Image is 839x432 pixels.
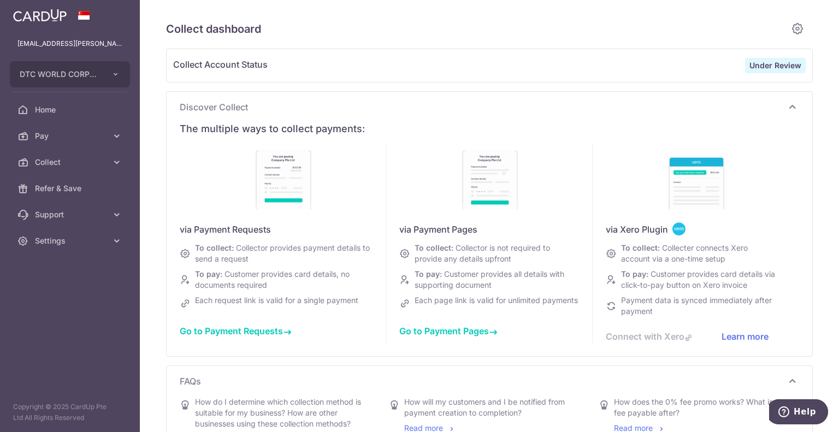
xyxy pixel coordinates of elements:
span: To collect: [195,243,234,252]
span: Support [35,209,107,220]
div: via Payment Requests [180,223,386,236]
span: Collector is not required to provide any details upfront [415,243,550,263]
h5: Collect dashboard [166,20,787,38]
a: Go to Payment Pages [399,326,498,336]
span: To pay: [415,269,442,279]
strong: Under Review [749,61,801,70]
span: Customer provides card details via click-to-pay button on Xero invoice [621,269,775,289]
p: Discover Collect [180,100,799,114]
span: Each request link is valid for a single payment [195,295,358,305]
span: Home [35,104,107,115]
img: discover-payment-pages-940d318898c69d434d935dddd9c2ffb4de86cb20fe041a80db9227a4a91428ac.jpg [457,144,522,210]
div: How do I determine which collection method is suitable for my business? How are other businesses ... [195,397,374,429]
img: discover-payment-requests-886a7fde0c649710a92187107502557eb2ad8374a8eb2e525e76f9e186b9ffba.jpg [250,144,316,210]
p: [EMAIL_ADDRESS][PERSON_NAME][DOMAIN_NAME] [17,38,122,49]
span: Refer & Save [35,183,107,194]
p: FAQs [180,375,799,388]
span: Collect [35,157,107,168]
img: CardUp [13,9,67,22]
span: Settings [35,235,107,246]
span: To collect: [621,243,660,252]
span: Customer provides all details with supporting document [415,269,564,289]
span: DTC WORLD CORPORATION PTE. LTD. [20,69,101,80]
div: Discover Collect [180,118,799,347]
div: How will my customers and I be notified from payment creation to completion? [404,397,583,418]
img: discover-xero-sg-b5e0f4a20565c41d343697c4b648558ec96bb2b1b9ca64f21e4d1c2465932dfb.jpg [663,144,729,210]
div: The multiple ways to collect payments: [180,122,799,135]
span: FAQs [180,375,786,388]
span: Collecter connects Xero account via a one-time setup [621,243,748,263]
a: Learn more [722,331,769,342]
span: Help [25,8,47,17]
span: Customer provides card details, no documents required [195,269,350,289]
div: How does the 0% fee promo works? What is the fee payable after? [614,397,793,418]
span: Collect Account Status [173,58,745,73]
span: Each page link is valid for unlimited payments [415,295,578,305]
span: To collect: [415,243,453,252]
button: DTC WORLD CORPORATION PTE. LTD. [10,61,130,87]
iframe: Opens a widget where you can find more information [769,399,828,427]
span: Collector provides payment details to send a request [195,243,370,263]
div: via Xero Plugin [606,223,799,236]
span: Payment data is synced immediately after payment [621,295,772,316]
span: To pay: [621,269,648,279]
span: Discover Collect [180,100,786,114]
div: via Payment Pages [399,223,592,236]
span: To pay: [195,269,222,279]
img: <span class="translation_missing" title="translation missing: en.collect_dashboard.discover.cards... [672,222,686,236]
a: Go to Payment Requests [180,326,292,336]
span: Pay [35,131,107,141]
